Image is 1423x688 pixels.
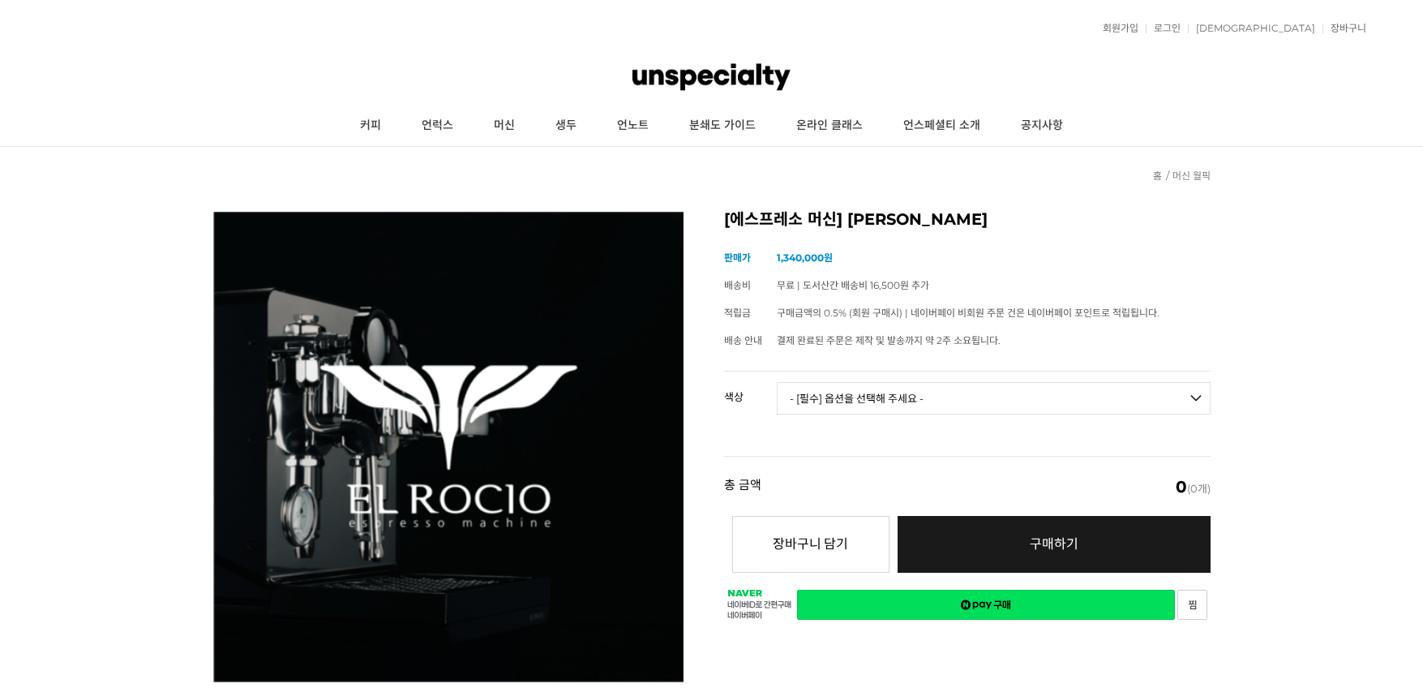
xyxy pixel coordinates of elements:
span: 적립금 [724,307,751,319]
span: 무료 | 도서산간 배송비 16,500원 추가 [777,279,929,291]
em: 0 [1176,477,1187,497]
span: 배송 안내 [724,334,762,346]
a: 언스페셜티 소개 [883,105,1001,146]
span: (0개) [1176,479,1211,495]
a: 생두 [535,105,597,146]
a: 온라인 클래스 [776,105,883,146]
a: 장바구니 [1322,24,1366,33]
a: 분쇄도 가이드 [669,105,776,146]
th: 색상 [724,372,777,409]
a: 새창 [797,590,1175,620]
strong: 1,340,000원 [777,252,833,264]
h2: [에스프레소 머신] [PERSON_NAME] [724,212,1211,228]
span: 구매하기 [1030,536,1078,552]
a: 로그인 [1146,24,1181,33]
a: 언럭스 [401,105,474,146]
a: 홈 [1153,170,1162,182]
span: 결제 완료된 주문은 제작 및 발송까지 약 2주 소요됩니다. [777,334,1001,346]
a: 구매하기 [898,516,1211,573]
a: 머신 [474,105,535,146]
a: [DEMOGRAPHIC_DATA] [1188,24,1315,33]
strong: 총 금액 [724,479,761,495]
img: 엘로치오 마누스S [213,212,684,682]
button: 장바구니 담기 [732,516,889,573]
a: 커피 [340,105,401,146]
span: 구매금액의 0.5% (회원 구매시) | 네이버페이 비회원 주문 건은 네이버페이 포인트로 적립됩니다. [777,307,1159,319]
a: 회원가입 [1095,24,1138,33]
img: 언스페셜티 몰 [632,53,790,101]
a: 새창 [1177,590,1207,620]
span: 판매가 [724,252,751,264]
span: 배송비 [724,279,751,291]
a: 언노트 [597,105,669,146]
a: 머신 월픽 [1172,170,1211,182]
a: 공지사항 [1001,105,1083,146]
